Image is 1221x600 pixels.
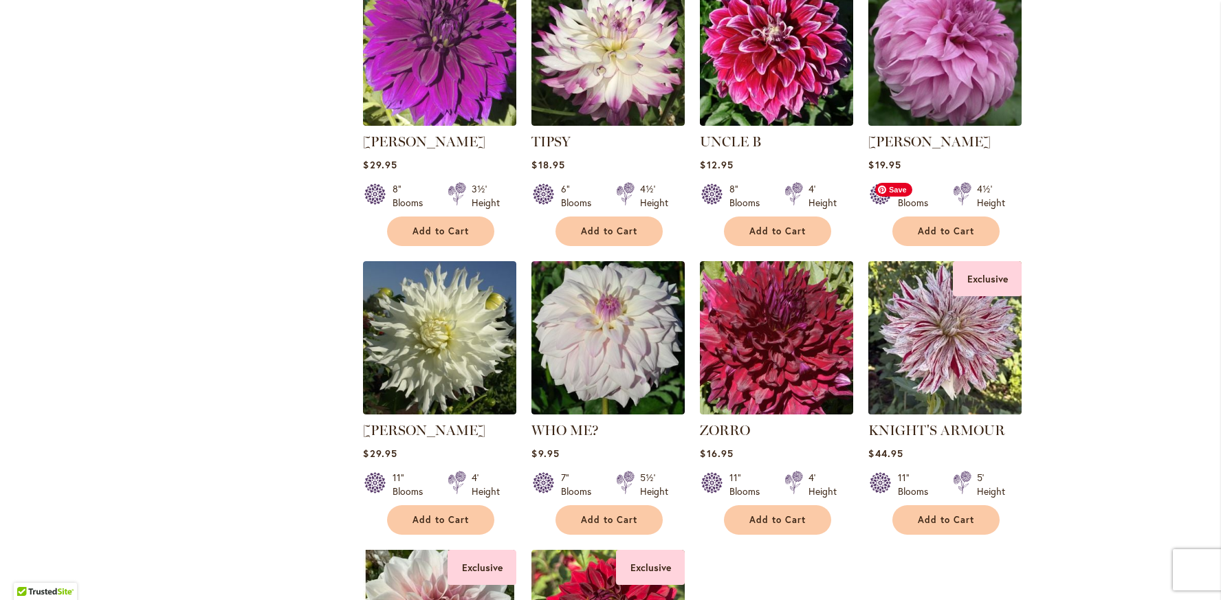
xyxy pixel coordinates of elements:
a: KNIGHTS ARMOUR Exclusive [868,404,1022,417]
a: Uncle B [700,115,853,129]
a: KNIGHT'S ARMOUR [868,422,1005,438]
div: 5½' Height [640,471,668,498]
button: Add to Cart [387,216,494,246]
button: Add to Cart [555,216,663,246]
span: $29.95 [363,158,397,171]
div: 4' Height [472,471,500,498]
span: Add to Cart [412,514,469,526]
iframe: Launch Accessibility Center [10,551,49,590]
div: 11" Blooms [393,471,431,498]
span: Save [875,183,912,197]
a: [PERSON_NAME] [363,422,485,438]
span: Add to Cart [749,514,806,526]
a: TIPSY [531,115,685,129]
a: ZORRO [700,422,750,438]
img: KNIGHTS ARMOUR [865,257,1026,418]
span: Add to Cart [581,225,637,237]
a: UNCLE B [700,133,761,150]
span: $9.95 [531,447,559,460]
div: 8" Blooms [393,182,431,210]
div: 8" Blooms [729,182,768,210]
img: Who Me? [531,261,685,414]
a: Who Me? [531,404,685,417]
span: Add to Cart [581,514,637,526]
span: $16.95 [700,447,733,460]
button: Add to Cart [724,216,831,246]
a: TIPSY [531,133,571,150]
span: Add to Cart [918,225,974,237]
span: Add to Cart [749,225,806,237]
div: 7" Blooms [561,471,599,498]
a: WHO ME? [531,422,599,438]
div: 5' Height [977,471,1005,498]
button: Add to Cart [892,505,1000,535]
div: 3½' Height [472,182,500,210]
div: Exclusive [616,550,685,585]
div: 4' Height [808,182,837,210]
a: [PERSON_NAME] [363,133,485,150]
div: 4½' Height [640,182,668,210]
span: $12.95 [700,158,733,171]
button: Add to Cart [555,505,663,535]
span: $19.95 [868,158,901,171]
div: 4½' Height [977,182,1005,210]
div: 11" Blooms [898,471,936,498]
div: 11" Blooms [729,471,768,498]
span: Add to Cart [918,514,974,526]
button: Add to Cart [892,216,1000,246]
a: [PERSON_NAME] [868,133,991,150]
button: Add to Cart [387,505,494,535]
div: 4' Height [808,471,837,498]
a: Walter Hardisty [363,404,516,417]
div: 6" Blooms [561,182,599,210]
div: 9" Blooms [898,182,936,210]
span: $44.95 [868,447,903,460]
span: Add to Cart [412,225,469,237]
img: Zorro [700,261,853,414]
div: Exclusive [448,550,516,585]
img: Walter Hardisty [363,261,516,414]
a: Thomas Edison [363,115,516,129]
span: $29.95 [363,447,397,460]
button: Add to Cart [724,505,831,535]
a: Vassio Meggos [868,115,1022,129]
span: $18.95 [531,158,564,171]
div: Exclusive [953,261,1022,296]
a: Zorro [700,404,853,417]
